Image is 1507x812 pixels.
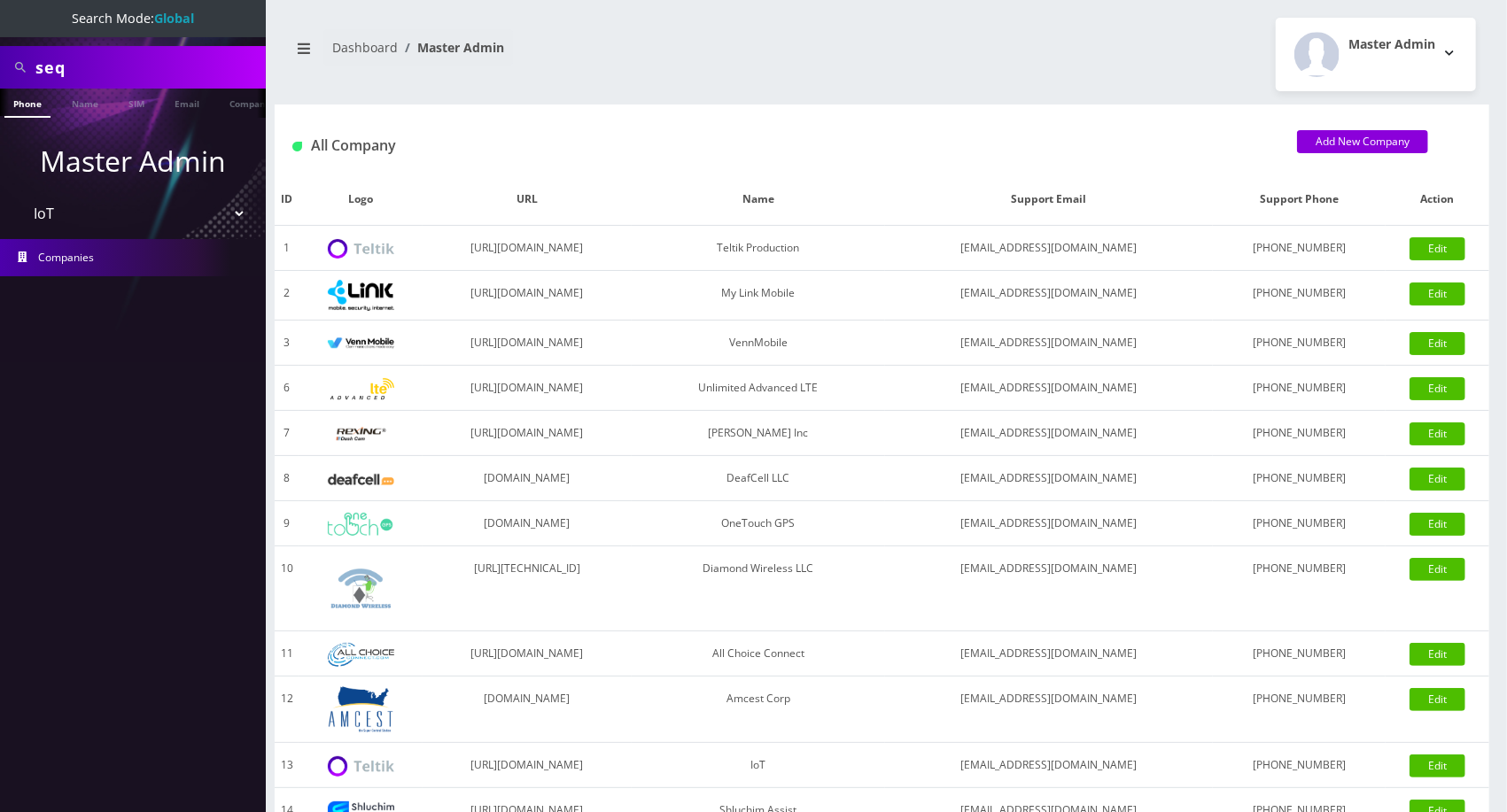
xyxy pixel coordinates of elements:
[632,271,885,321] td: My Link Mobile
[1410,513,1465,536] a: Edit
[63,89,107,116] a: Name
[275,456,299,501] td: 8
[154,10,194,27] strong: Global
[885,546,1213,631] td: [EMAIL_ADDRESS][DOMAIN_NAME]
[1410,468,1465,491] a: Edit
[292,137,1270,154] h1: All Company
[275,271,299,321] td: 2
[275,677,299,743] td: 12
[423,631,632,677] td: [URL][DOMAIN_NAME]
[423,411,632,456] td: [URL][DOMAIN_NAME]
[328,280,394,311] img: My Link Mobile
[885,456,1213,501] td: [EMAIL_ADDRESS][DOMAIN_NAME]
[1213,743,1386,788] td: [PHONE_NUMBER]
[221,89,280,116] a: Company
[632,501,885,546] td: OneTouch GPS
[632,321,885,366] td: VennMobile
[1213,501,1386,546] td: [PHONE_NUMBER]
[1213,677,1386,743] td: [PHONE_NUMBER]
[1213,174,1386,226] th: Support Phone
[423,366,632,411] td: [URL][DOMAIN_NAME]
[1297,130,1428,153] a: Add New Company
[275,321,299,366] td: 3
[885,174,1213,226] th: Support Email
[275,366,299,411] td: 6
[423,546,632,631] td: [URL][TECHNICAL_ID]
[632,174,885,226] th: Name
[885,411,1213,456] td: [EMAIL_ADDRESS][DOMAIN_NAME]
[328,756,394,777] img: IoT
[35,50,261,84] input: Search All Companies
[632,411,885,456] td: [PERSON_NAME] Inc
[632,743,885,788] td: IoT
[885,321,1213,366] td: [EMAIL_ADDRESS][DOMAIN_NAME]
[423,743,632,788] td: [URL][DOMAIN_NAME]
[328,555,394,622] img: Diamond Wireless LLC
[398,38,504,57] li: Master Admin
[328,378,394,400] img: Unlimited Advanced LTE
[275,501,299,546] td: 9
[1410,237,1465,260] a: Edit
[632,456,885,501] td: DeafCell LLC
[885,226,1213,271] td: [EMAIL_ADDRESS][DOMAIN_NAME]
[885,366,1213,411] td: [EMAIL_ADDRESS][DOMAIN_NAME]
[632,677,885,743] td: Amcest Corp
[423,501,632,546] td: [DOMAIN_NAME]
[885,501,1213,546] td: [EMAIL_ADDRESS][DOMAIN_NAME]
[1410,643,1465,666] a: Edit
[328,643,394,667] img: All Choice Connect
[423,271,632,321] td: [URL][DOMAIN_NAME]
[328,513,394,536] img: OneTouch GPS
[1410,558,1465,581] a: Edit
[423,677,632,743] td: [DOMAIN_NAME]
[1276,18,1476,91] button: Master Admin
[275,743,299,788] td: 13
[275,174,299,226] th: ID
[275,631,299,677] td: 11
[1348,37,1435,52] h2: Master Admin
[1213,321,1386,366] td: [PHONE_NUMBER]
[1410,282,1465,305] a: Edit
[885,743,1213,788] td: [EMAIL_ADDRESS][DOMAIN_NAME]
[120,89,153,116] a: SIM
[1410,754,1465,777] a: Edit
[1410,377,1465,400] a: Edit
[1213,546,1386,631] td: [PHONE_NUMBER]
[1410,422,1465,445] a: Edit
[1410,332,1465,355] a: Edit
[885,631,1213,677] td: [EMAIL_ADDRESS][DOMAIN_NAME]
[1386,174,1489,226] th: Action
[328,239,394,259] img: Teltik Production
[423,226,632,271] td: [URL][DOMAIN_NAME]
[292,142,302,151] img: All Company
[1213,631,1386,677] td: [PHONE_NUMBER]
[423,321,632,366] td: [URL][DOMAIN_NAME]
[423,456,632,501] td: [DOMAIN_NAME]
[288,29,869,80] nav: breadcrumb
[1213,411,1386,456] td: [PHONE_NUMBER]
[1213,456,1386,501] td: [PHONE_NUMBER]
[275,411,299,456] td: 7
[39,250,95,265] span: Companies
[1410,688,1465,711] a: Edit
[1213,271,1386,321] td: [PHONE_NUMBER]
[1213,366,1386,411] td: [PHONE_NUMBER]
[885,271,1213,321] td: [EMAIL_ADDRESS][DOMAIN_NAME]
[332,39,398,56] a: Dashboard
[632,631,885,677] td: All Choice Connect
[299,174,422,226] th: Logo
[166,89,208,116] a: Email
[885,677,1213,743] td: [EMAIL_ADDRESS][DOMAIN_NAME]
[632,226,885,271] td: Teltik Production
[632,366,885,411] td: Unlimited Advanced LTE
[72,10,194,27] span: Search Mode:
[275,226,299,271] td: 1
[632,546,885,631] td: Diamond Wireless LLC
[328,685,394,733] img: Amcest Corp
[275,546,299,631] td: 10
[423,174,632,226] th: URL
[328,426,394,443] img: Rexing Inc
[328,474,394,485] img: DeafCell LLC
[4,89,50,118] a: Phone
[1213,226,1386,271] td: [PHONE_NUMBER]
